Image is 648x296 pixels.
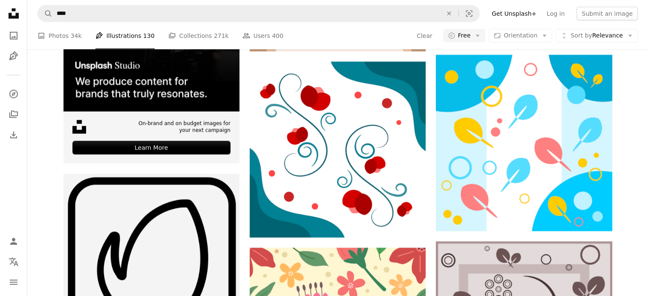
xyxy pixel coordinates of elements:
span: Free [458,32,471,40]
span: 400 [272,31,283,40]
button: Search Unsplash [38,6,52,22]
button: Menu [5,274,22,291]
button: Clear [440,6,458,22]
button: Clear [416,29,433,43]
span: 271k [214,31,229,40]
form: Find visuals sitewide [37,5,480,22]
button: Sort byRelevance [556,29,638,43]
a: Floral design with red flowers and teal swirls. [250,146,426,153]
button: Free [443,29,486,43]
a: Explore [5,86,22,103]
a: Photos [5,27,22,44]
a: Illustrations [5,48,22,65]
a: A blue and yellow background with bubbles and circles [436,139,612,147]
span: Orientation [504,32,537,39]
a: Photos 34k [37,22,82,49]
span: On-brand and on budget images for your next campaign [134,120,230,135]
img: Floral design with red flowers and teal swirls. [250,62,426,238]
div: Learn More [72,141,230,155]
img: A blue and yellow background with bubbles and circles [436,55,612,231]
img: file-1631678316303-ed18b8b5cb9cimage [72,120,86,134]
a: Get Unsplash+ [487,7,541,20]
a: Users 400 [242,22,283,49]
span: 34k [71,31,82,40]
a: Log in [541,7,570,20]
button: Orientation [489,29,552,43]
button: Visual search [459,6,479,22]
button: Submit an image [576,7,638,20]
button: Language [5,253,22,270]
a: Collections 271k [168,22,229,49]
a: Home — Unsplash [5,5,22,24]
a: Log in / Sign up [5,233,22,250]
a: Collections [5,106,22,123]
a: Download History [5,126,22,144]
a: A black and white picture of a leaf [63,258,239,265]
span: Relevance [570,32,623,40]
span: Sort by [570,32,592,39]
